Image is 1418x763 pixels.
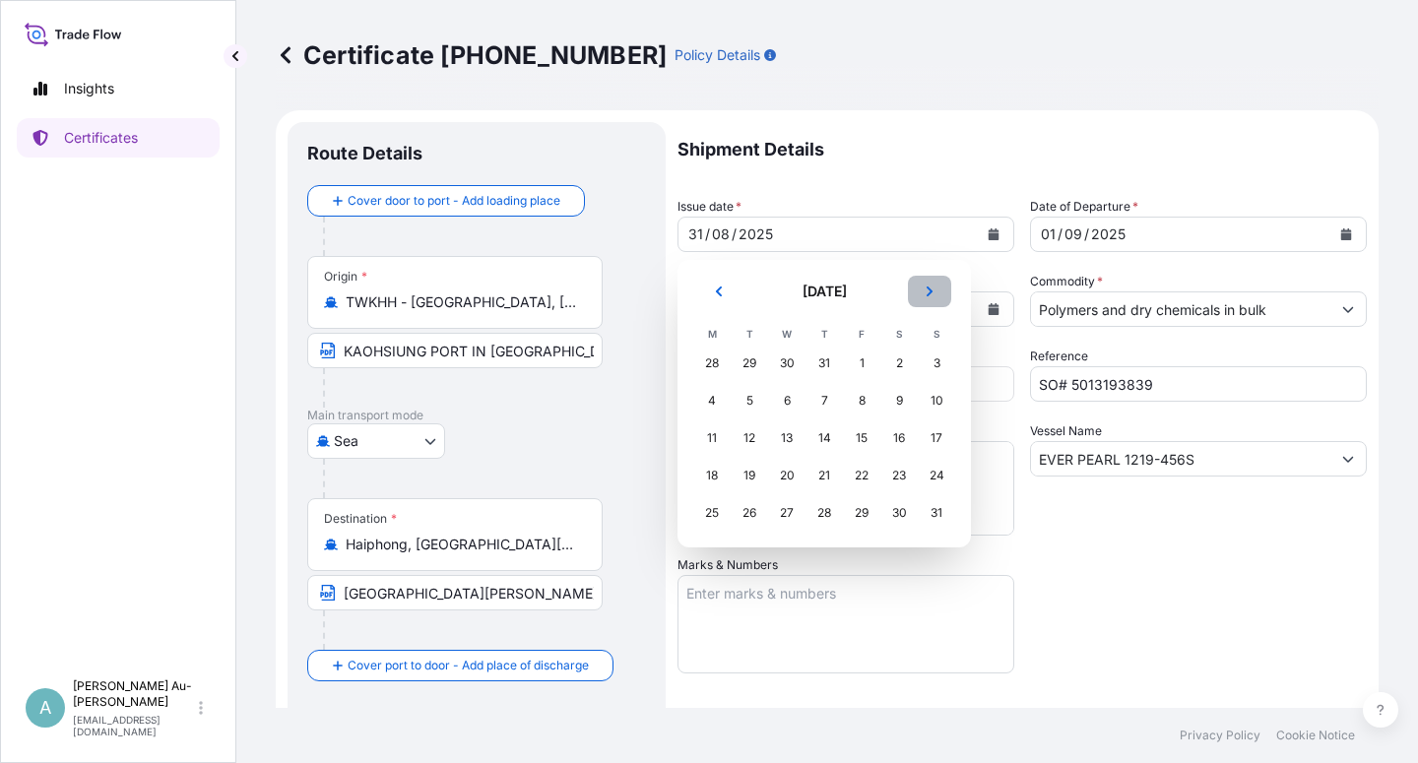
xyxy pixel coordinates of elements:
[693,323,731,345] th: M
[806,495,842,531] div: Thursday, 28 August 2025
[276,39,667,71] p: Certificate [PHONE_NUMBER]
[919,458,954,493] div: Sunday, 24 August 2025
[844,346,879,381] div: Friday, 1 August 2025
[806,420,842,456] div: Thursday, 14 August 2025
[844,420,879,456] div: Friday, 15 August 2025
[675,45,760,65] p: Policy Details
[881,346,917,381] div: Saturday, 2 August 2025
[806,383,842,418] div: Thursday, 7 August 2025
[918,323,955,345] th: S
[806,458,842,493] div: Thursday, 21 August 2025
[919,420,954,456] div: Sunday, 17 August 2025
[732,383,767,418] div: Tuesday, 5 August 2025
[769,495,805,531] div: Wednesday, 27 August 2025
[694,458,730,493] div: Monday, 18 August 2025
[919,346,954,381] div: Sunday, 3 August 2025
[697,276,741,307] button: Previous
[881,458,917,493] div: Saturday, 23 August 2025
[769,458,805,493] div: Wednesday, 20 August 2025
[731,323,768,345] th: T
[694,346,730,381] div: Monday, 28 July 2025
[908,276,951,307] button: Next
[693,276,955,532] div: August 2025
[769,346,805,381] div: Wednesday, 30 July 2025
[806,323,843,345] th: T
[694,420,730,456] div: Monday, 11 August 2025
[752,282,896,301] h2: [DATE]
[881,420,917,456] div: Saturday, 16 August 2025
[844,495,879,531] div: Friday, 29 August 2025
[844,383,879,418] div: Friday, 8 August 2025
[694,495,730,531] div: Monday, 25 August 2025
[881,383,917,418] div: Saturday, 9 August 2025
[880,323,918,345] th: S
[806,346,842,381] div: Thursday, 31 July 2025
[919,383,954,418] div: Sunday, 10 August 2025
[693,323,955,532] table: August 2025
[769,420,805,456] div: Wednesday, 13 August 2025
[732,346,767,381] div: Tuesday, 29 July 2025
[677,260,971,547] section: Calendar
[768,323,806,345] th: W
[919,495,954,531] div: Sunday, 31 August 2025 selected
[694,383,730,418] div: Monday, 4 August 2025
[843,323,880,345] th: F
[732,458,767,493] div: Tuesday, 19 August 2025
[769,383,805,418] div: Wednesday, 6 August 2025
[881,495,917,531] div: Saturday, 30 August 2025
[844,458,879,493] div: Friday, 22 August 2025
[732,420,767,456] div: Tuesday, 12 August 2025
[732,495,767,531] div: Tuesday, 26 August 2025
